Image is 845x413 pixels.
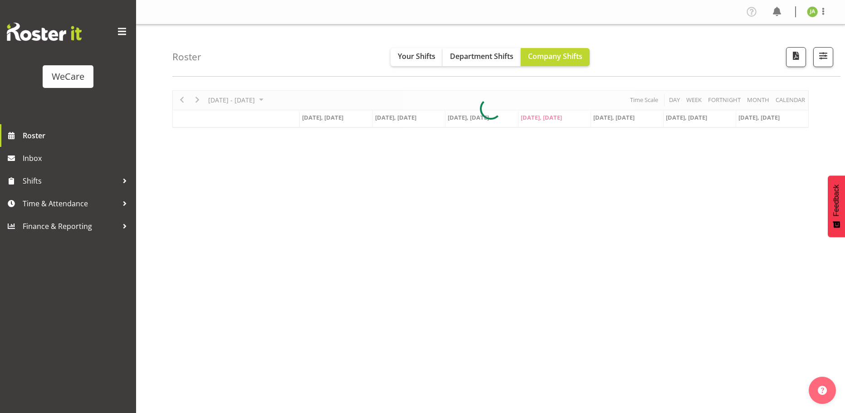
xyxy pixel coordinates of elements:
img: help-xxl-2.png [818,386,827,395]
img: Rosterit website logo [7,23,82,41]
span: Shifts [23,174,118,188]
div: WeCare [52,70,84,83]
button: Department Shifts [443,48,521,66]
span: Time & Attendance [23,197,118,210]
img: jane-arps10469.jpg [807,6,818,17]
button: Company Shifts [521,48,590,66]
span: Company Shifts [528,51,582,61]
button: Feedback - Show survey [828,175,845,237]
span: Inbox [23,151,132,165]
button: Filter Shifts [813,47,833,67]
span: Department Shifts [450,51,513,61]
h4: Roster [172,52,201,62]
span: Finance & Reporting [23,219,118,233]
button: Download a PDF of the roster according to the set date range. [786,47,806,67]
span: Roster [23,129,132,142]
span: Feedback [832,185,840,216]
span: Your Shifts [398,51,435,61]
button: Your Shifts [391,48,443,66]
